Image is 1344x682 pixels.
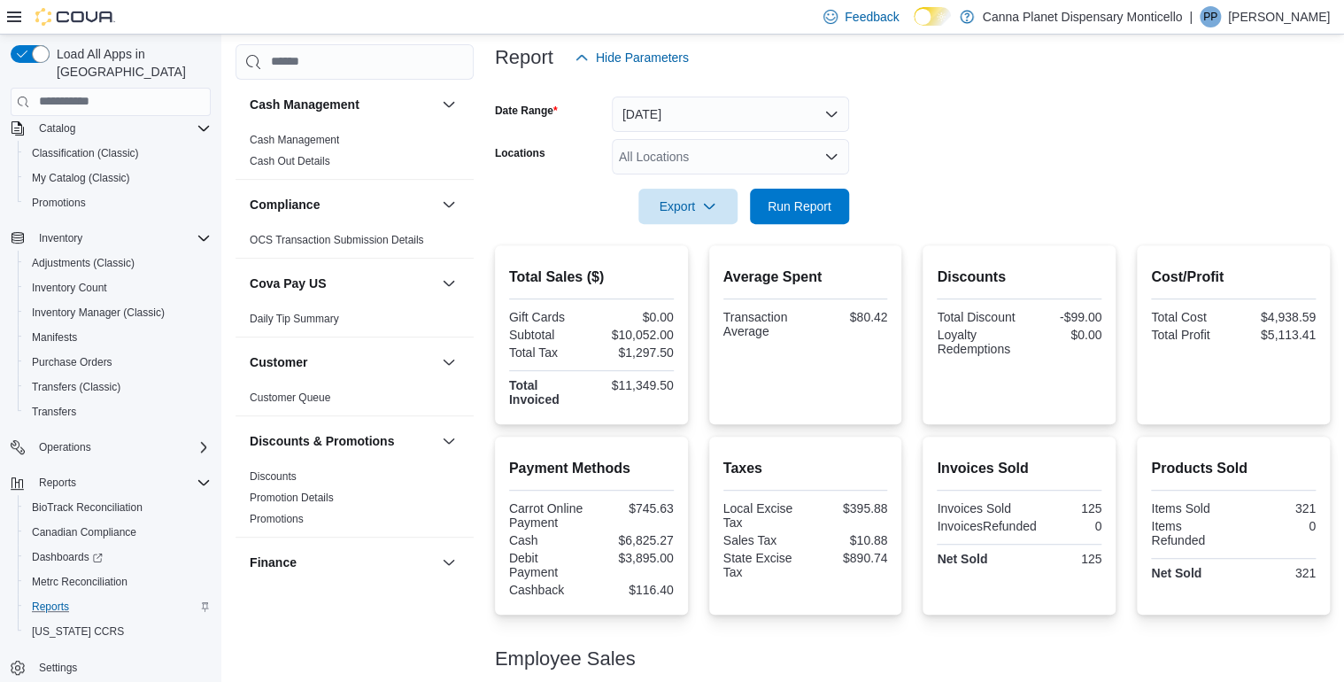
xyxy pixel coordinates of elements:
[1023,501,1101,515] div: 125
[438,552,460,573] button: Finance
[4,655,218,680] button: Settings
[25,192,93,213] a: Promotions
[18,350,218,375] button: Purchase Orders
[914,26,915,27] span: Dark Mode
[596,49,689,66] span: Hide Parameters
[937,267,1101,288] h2: Discounts
[18,399,218,424] button: Transfers
[824,150,838,164] button: Open list of options
[1023,328,1101,342] div: $0.00
[25,252,211,274] span: Adjustments (Classic)
[983,6,1183,27] p: Canna Planet Dispensary Monticello
[509,310,588,324] div: Gift Cards
[25,546,110,568] a: Dashboards
[18,300,218,325] button: Inventory Manager (Classic)
[25,621,211,642] span: Washington CCRS
[18,190,218,215] button: Promotions
[25,302,211,323] span: Inventory Manager (Classic)
[1151,328,1230,342] div: Total Profit
[1023,310,1101,324] div: -$99.00
[649,189,727,224] span: Export
[595,378,674,392] div: $11,349.50
[250,155,330,167] a: Cash Out Details
[1237,328,1316,342] div: $5,113.41
[18,520,218,545] button: Canadian Compliance
[723,310,802,338] div: Transaction Average
[250,512,304,526] span: Promotions
[250,554,297,571] h3: Finance
[595,583,674,597] div: $116.40
[25,167,137,189] a: My Catalog (Classic)
[509,551,588,579] div: Debit Payment
[509,533,588,547] div: Cash
[25,621,131,642] a: [US_STATE] CCRS
[25,546,211,568] span: Dashboards
[236,587,474,637] div: Finance
[18,141,218,166] button: Classification (Classic)
[32,550,103,564] span: Dashboards
[250,353,307,371] h3: Customer
[250,196,435,213] button: Compliance
[25,352,211,373] span: Purchase Orders
[250,313,339,325] a: Daily Tip Summary
[32,575,127,589] span: Metrc Reconciliation
[595,551,674,565] div: $3,895.00
[495,104,558,118] label: Date Range
[32,330,77,345] span: Manifests
[250,312,339,326] span: Daily Tip Summary
[32,405,76,419] span: Transfers
[32,256,135,270] span: Adjustments (Classic)
[25,143,146,164] a: Classification (Classic)
[438,94,460,115] button: Cash Management
[4,435,218,460] button: Operations
[914,7,951,26] input: Dark Mode
[236,129,474,179] div: Cash Management
[32,657,84,678] a: Settings
[509,501,588,530] div: Carrot Online Payment
[509,267,674,288] h2: Total Sales ($)
[937,310,1016,324] div: Total Discount
[18,166,218,190] button: My Catalog (Classic)
[495,47,553,68] h3: Report
[4,116,218,141] button: Catalog
[18,251,218,275] button: Adjustments (Classic)
[723,533,802,547] div: Sales Tax
[1228,6,1330,27] p: [PERSON_NAME]
[4,470,218,495] button: Reports
[1237,566,1316,580] div: 321
[808,501,887,515] div: $395.88
[25,143,211,164] span: Classification (Classic)
[18,375,218,399] button: Transfers (Classic)
[1151,519,1230,547] div: Items Refunded
[250,196,320,213] h3: Compliance
[39,231,82,245] span: Inventory
[32,118,211,139] span: Catalog
[495,146,545,160] label: Locations
[32,228,89,249] button: Inventory
[250,432,394,450] h3: Discounts & Promotions
[723,458,888,479] h2: Taxes
[32,228,211,249] span: Inventory
[236,308,474,337] div: Cova Pay US
[1237,519,1316,533] div: 0
[438,352,460,373] button: Customer
[32,525,136,539] span: Canadian Compliance
[250,275,435,292] button: Cova Pay US
[32,355,112,369] span: Purchase Orders
[250,134,339,146] a: Cash Management
[937,519,1036,533] div: InvoicesRefunded
[25,497,150,518] a: BioTrack Reconciliation
[25,497,211,518] span: BioTrack Reconciliation
[1200,6,1221,27] div: Parth Patel
[495,648,636,670] h3: Employee Sales
[25,401,83,422] a: Transfers
[18,619,218,644] button: [US_STATE] CCRS
[595,328,674,342] div: $10,052.00
[32,472,211,493] span: Reports
[39,440,91,454] span: Operations
[18,570,218,594] button: Metrc Reconciliation
[32,281,107,295] span: Inventory Count
[1237,501,1316,515] div: 321
[723,551,802,579] div: State Excise Tax
[1151,566,1201,580] strong: Net Sold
